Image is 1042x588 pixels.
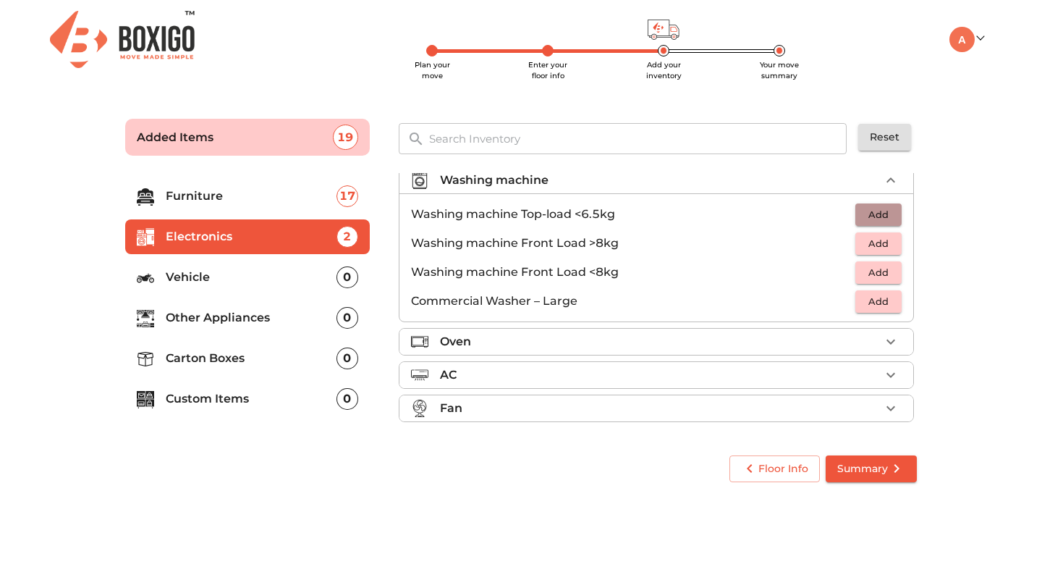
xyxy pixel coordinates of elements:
p: AC [440,366,457,384]
img: air_conditioner [411,366,428,384]
span: Plan your move [415,60,450,80]
p: Other Appliances [166,309,336,327]
img: Boxigo [50,11,195,68]
p: Washing machine Front Load <8kg [411,264,855,281]
span: Reset [870,128,899,146]
span: Add [863,206,894,223]
p: Electronics [166,228,336,245]
span: Add your inventory [646,60,682,80]
div: 0 [336,388,358,410]
button: Floor Info [729,455,820,482]
button: Summary [826,455,917,482]
span: Summary [837,460,905,478]
p: Commercial Washer – Large [411,293,855,310]
div: 19 [333,125,358,150]
div: 17 [336,185,358,207]
button: Add [855,261,902,284]
span: Enter your floor info [528,60,567,80]
p: Washing machine Top-load <6.5kg [411,206,855,223]
p: Washing machine Front Load >8kg [411,235,855,252]
div: 0 [336,348,358,369]
button: Reset [858,124,911,151]
p: Added Items [137,129,333,146]
p: Vehicle [166,269,336,286]
img: fan [411,400,428,417]
p: Custom Items [166,390,336,408]
span: Add [863,264,894,281]
button: Add [855,232,902,255]
input: Search Inventory [420,123,857,154]
p: Oven [440,333,471,350]
button: Add [855,203,902,226]
p: Furniture [166,188,336,205]
div: 0 [336,307,358,329]
span: Floor Info [741,460,808,478]
p: Washing machine [440,172,548,189]
img: oven [411,333,428,350]
span: Add [863,235,894,252]
div: 0 [336,266,358,288]
span: Add [863,293,894,310]
div: 2 [336,226,358,248]
p: Carton Boxes [166,350,336,367]
img: washing_machine [411,172,428,189]
button: Add [855,290,902,313]
p: Fan [440,400,462,417]
span: Your move summary [760,60,799,80]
